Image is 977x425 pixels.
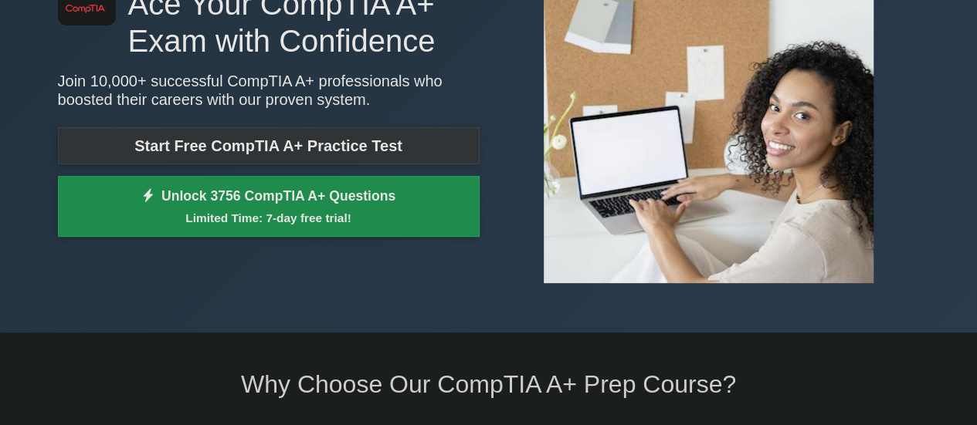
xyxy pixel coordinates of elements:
p: Join 10,000+ successful CompTIA A+ professionals who boosted their careers with our proven system. [58,72,480,109]
a: Unlock 3756 CompTIA A+ QuestionsLimited Time: 7-day free trial! [58,176,480,238]
h2: Why Choose Our CompTIA A+ Prep Course? [58,369,920,399]
a: Start Free CompTIA A+ Practice Test [58,127,480,164]
small: Limited Time: 7-day free trial! [77,209,460,227]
